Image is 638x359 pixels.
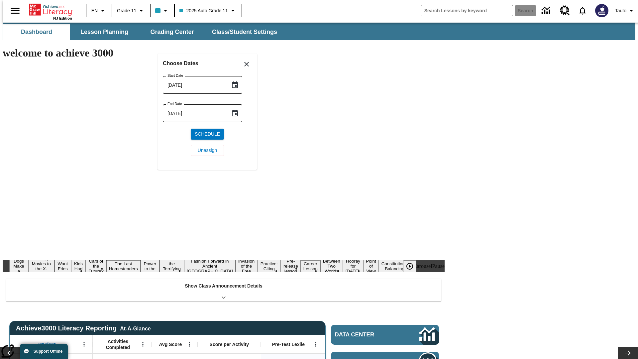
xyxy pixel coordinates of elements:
button: Schedule [191,129,224,140]
span: Student [38,341,55,347]
span: Avg Score [159,341,182,347]
button: Slide 13 Career Lesson [301,260,320,272]
button: Choose date, selected date is Aug 22, 2025 [228,78,242,92]
button: Slide 11 Mixed Practice: Citing Evidence [257,255,281,277]
button: Choose date, selected date is Aug 22, 2025 [228,107,242,120]
input: search field [421,5,513,16]
a: Data Center [538,2,556,20]
button: Class: 2025 Auto Grade 11, Select your class [177,5,239,17]
button: Slide 17 The Constitution's Balancing Act [379,255,411,277]
div: Show Class Announcement Details [6,279,441,301]
span: Unassign [198,147,217,154]
button: Slide 1 Diving Dogs Make a Splash [9,253,28,280]
span: Schedule [195,131,220,138]
span: Achieve3000 Literacy Reporting [16,324,151,332]
span: NJ Edition [53,16,72,20]
button: Slide 16 Point of View [363,258,378,275]
div: Choose date [163,59,252,161]
button: Class color is light blue. Change class color [153,5,172,17]
button: Close [239,56,255,72]
button: Grading Center [139,24,205,40]
button: Slide 4 Dirty Jobs Kids Had To Do [71,250,86,282]
label: End Date [167,101,182,106]
input: MMMM-DD-YYYY [163,104,226,122]
img: Avatar [595,4,608,17]
span: Grade 11 [117,7,136,14]
button: Slide 2 Taking Movies to the X-Dimension [28,255,54,277]
label: Start Date [167,73,183,78]
button: Slide 14 Between Two Worlds [320,258,343,275]
button: Slide 10 The Invasion of the Free CD [236,253,258,280]
button: Unassign [191,145,224,156]
button: Open Menu [311,339,321,349]
button: Select a new avatar [591,2,612,19]
body: Maximum 600 characters Press Escape to exit toolbar Press Alt + F10 to reach toolbar [3,5,97,11]
a: Home [29,3,72,16]
button: Class/Student Settings [207,24,282,40]
span: Score per Activity [210,341,249,347]
input: MMMM-DD-YYYY [163,76,226,94]
button: Play [403,260,416,272]
div: SubNavbar [3,24,283,40]
span: Activities Completed [96,338,140,350]
a: Notifications [574,2,591,19]
p: Show Class Announcement Details [185,283,263,290]
div: SubNavbar [3,23,635,40]
button: Slide 9 Fashion Forward in Ancient Rome [184,258,236,275]
button: Slide 6 The Last Homesteaders [106,260,141,272]
div: Play [403,260,423,272]
span: Data Center [335,331,397,338]
h6: Choose Dates [163,59,252,68]
button: Slide 8 Attack of the Terrifying Tomatoes [159,255,184,277]
button: Slide 15 Hooray for Constitution Day! [343,258,364,275]
button: Slide 3 Do You Want Fries With That? [54,250,71,282]
span: Tauto [615,7,626,14]
span: Pre-Test Lexile [272,341,305,347]
button: Support Offline [20,344,68,359]
button: Lesson Planning [71,24,138,40]
button: Slide 12 Pre-release lesson [281,258,301,275]
button: Grade: Grade 11, Select a grade [114,5,148,17]
button: Dashboard [3,24,70,40]
a: Resource Center, Will open in new tab [556,2,574,20]
button: Lesson carousel, Next [618,347,638,359]
span: EN [91,7,98,14]
h1: welcome to achieve 3000 [3,47,445,59]
button: Open Menu [79,339,89,349]
span: 2025 Auto Grade 11 [179,7,228,14]
span: Support Offline [34,349,62,354]
button: Open side menu [5,1,25,21]
button: Open Menu [184,339,194,349]
button: Slide 7 Solar Power to the People [141,255,160,277]
button: Slide 5 Cars of the Future? [86,258,106,275]
a: Data Center [331,325,439,345]
div: Home [29,2,72,20]
button: Language: EN, Select a language [88,5,110,17]
div: heroCarouselPause [404,263,445,269]
button: Open Menu [138,339,148,349]
button: Profile/Settings [612,5,638,17]
div: At-A-Glance [120,324,151,332]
